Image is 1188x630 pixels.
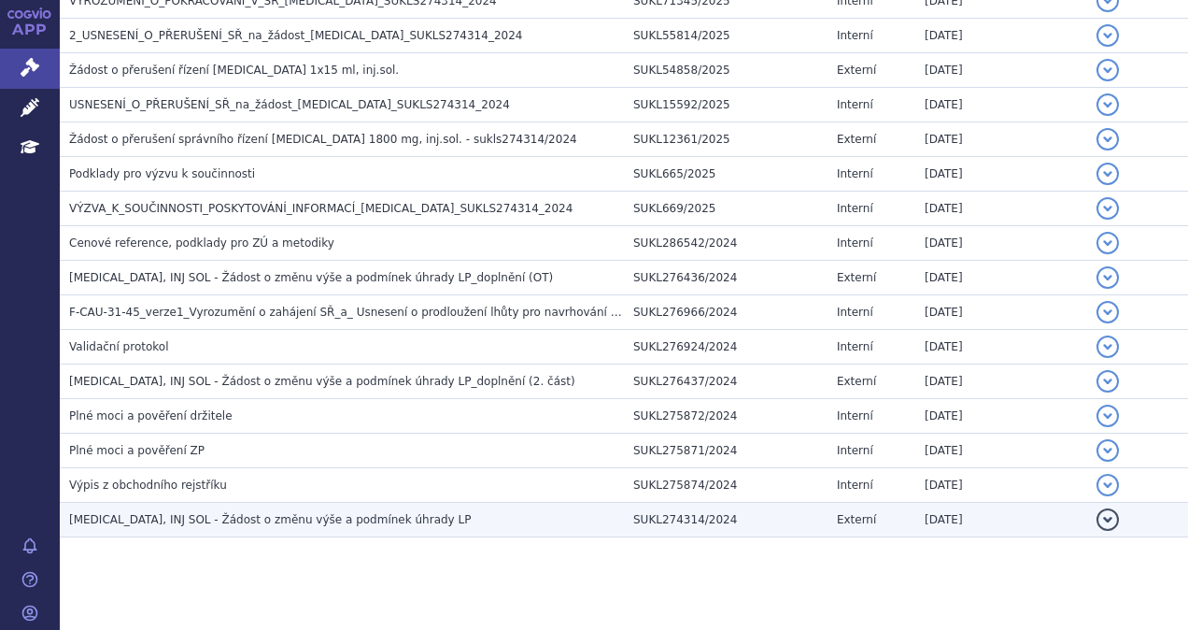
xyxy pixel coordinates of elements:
[915,295,1087,330] td: [DATE]
[1096,370,1119,393] button: detail
[837,167,873,180] span: Interní
[837,64,876,77] span: Externí
[915,19,1087,53] td: [DATE]
[69,409,233,422] span: Plné moci a pověření držitele
[1096,163,1119,185] button: detail
[837,340,873,353] span: Interní
[69,133,577,146] span: Žádost o přerušení správního řízení DARZALEX 1800 mg, inj.sol. - sukls274314/2024
[624,503,827,537] td: SUKL274314/2024
[915,468,1087,503] td: [DATE]
[915,399,1087,434] td: [DATE]
[69,236,334,250] span: Cenové reference, podklady pro ZÚ a metodiky
[837,479,873,492] span: Interní
[837,271,876,284] span: Externí
[915,261,1087,295] td: [DATE]
[915,122,1087,157] td: [DATE]
[837,133,876,146] span: Externí
[837,444,873,457] span: Interní
[915,226,1087,261] td: [DATE]
[1096,474,1119,496] button: detail
[69,98,510,111] span: USNESENÍ_O_PŘERUŠENÍ_SŘ_na_žádost_DARZALEX_SUKLS274314_2024
[69,167,255,180] span: Podklady pro výzvu k součinnosti
[915,157,1087,192] td: [DATE]
[915,434,1087,468] td: [DATE]
[624,88,827,122] td: SUKL15592/2025
[624,19,827,53] td: SUKL55814/2025
[69,375,575,388] span: DARZALEX, INJ SOL - Žádost o změnu výše a podmínek úhrady LP_doplnění (2. část)
[1096,197,1119,220] button: detail
[69,271,553,284] span: DARZALEX, INJ SOL - Žádost o změnu výše a podmínek úhrady LP_doplnění (OT)
[624,434,827,468] td: SUKL275871/2024
[1096,508,1119,531] button: detail
[837,306,873,319] span: Interní
[624,468,827,503] td: SUKL275874/2024
[69,64,399,77] span: Žádost o přerušení řízení DARZALEX 1x15 ml, inj.sol.
[624,295,827,330] td: SUKL276966/2024
[624,157,827,192] td: SUKL665/2025
[69,444,205,457] span: Plné moci a pověření ZP
[69,479,227,492] span: Výpis z obchodního rejstříku
[69,306,651,319] span: F-CAU-31-45_verze1_Vyrozumění o zahájení SŘ_a_ Usnesení o prodloužení lhůty pro navrhování důkazů
[1096,93,1119,116] button: detail
[1096,301,1119,323] button: detail
[624,53,827,88] td: SUKL54858/2025
[915,365,1087,399] td: [DATE]
[69,29,522,42] span: 2_USNESENÍ_O_PŘERUŠENÍ_SŘ_na_žádost_DARZALEX_SUKLS274314_2024
[624,192,827,226] td: SUKL669/2025
[837,29,873,42] span: Interní
[1096,232,1119,254] button: detail
[624,122,827,157] td: SUKL12361/2025
[837,409,873,422] span: Interní
[624,330,827,365] td: SUKL276924/2024
[837,236,873,250] span: Interní
[1096,24,1119,47] button: detail
[69,340,169,353] span: Validační protokol
[1096,128,1119,150] button: detail
[624,261,827,295] td: SUKL276436/2024
[837,98,873,111] span: Interní
[915,192,1087,226] td: [DATE]
[837,375,876,388] span: Externí
[1096,59,1119,81] button: detail
[915,330,1087,365] td: [DATE]
[1096,439,1119,462] button: detail
[837,513,876,526] span: Externí
[624,399,827,434] td: SUKL275872/2024
[915,53,1087,88] td: [DATE]
[69,202,573,215] span: VÝZVA_K_SOUČINNOSTI_POSKYTOVÁNÍ_INFORMACÍ_DARZALEX_SUKLS274314_2024
[1096,405,1119,427] button: detail
[624,365,827,399] td: SUKL276437/2024
[915,88,1087,122] td: [DATE]
[1096,336,1119,358] button: detail
[915,503,1087,537] td: [DATE]
[69,513,471,526] span: DARZALEX, INJ SOL - Žádost o změnu výše a podmínek úhrady LP
[837,202,873,215] span: Interní
[624,226,827,261] td: SUKL286542/2024
[1096,266,1119,289] button: detail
